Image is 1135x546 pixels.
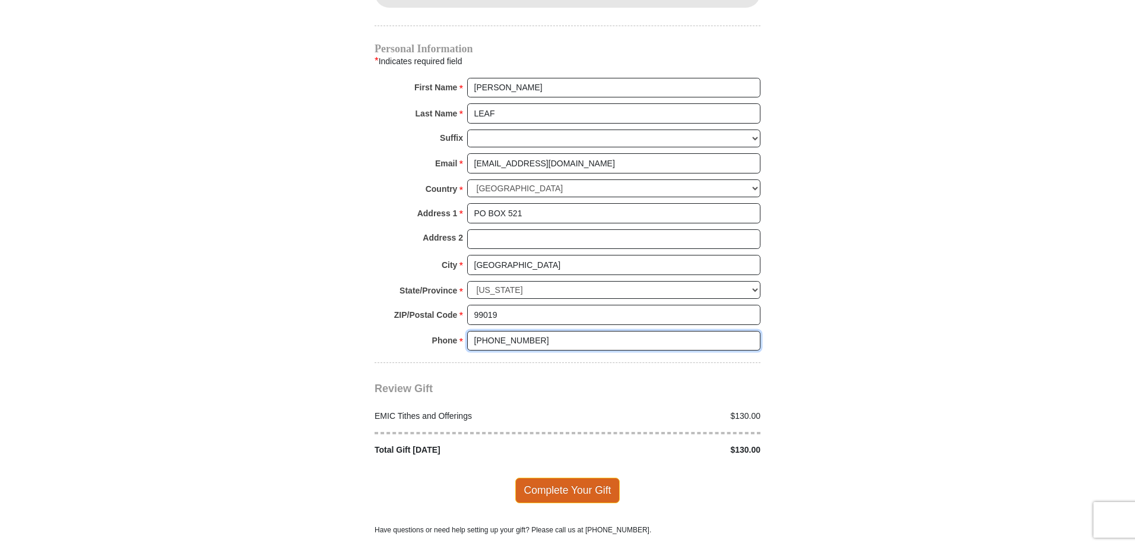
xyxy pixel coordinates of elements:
strong: Last Name [416,105,458,122]
strong: City [442,257,457,273]
div: Total Gift [DATE] [369,444,568,456]
h4: Personal Information [375,44,760,53]
strong: Suffix [440,130,463,146]
strong: Address 2 [423,229,463,246]
strong: State/Province [400,282,457,299]
div: EMIC Tithes and Offerings [369,410,568,422]
div: $130.00 [567,444,767,456]
div: Indicates required field [375,53,760,69]
p: Have questions or need help setting up your gift? Please call us at [PHONE_NUMBER]. [375,525,760,535]
span: Complete Your Gift [515,478,620,503]
strong: ZIP/Postal Code [394,307,458,323]
strong: Address 1 [417,205,458,222]
strong: Email [435,155,457,172]
strong: First Name [414,79,457,96]
div: $130.00 [567,410,767,422]
strong: Country [426,181,458,197]
strong: Phone [432,332,458,349]
span: Review Gift [375,383,433,394]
